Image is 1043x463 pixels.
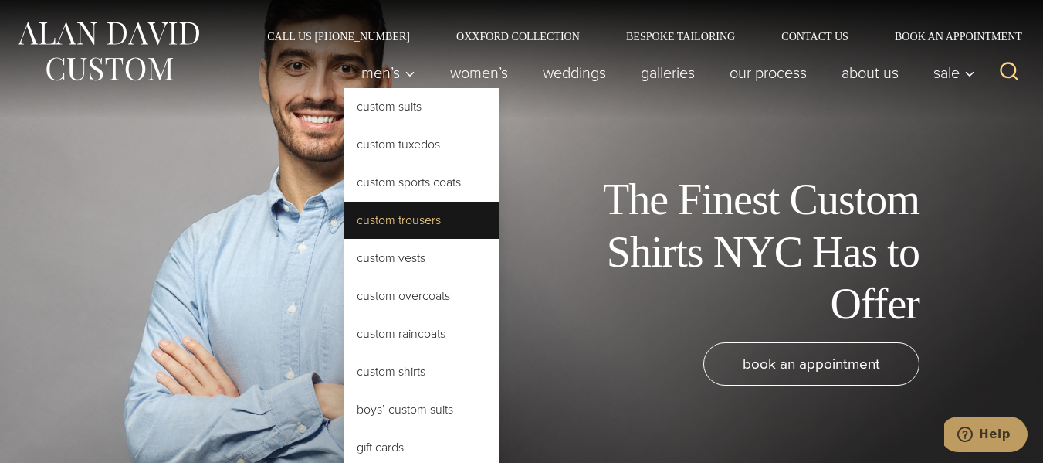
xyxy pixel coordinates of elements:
a: Custom Trousers [344,202,499,239]
a: Our Process [713,57,825,88]
img: Alan David Custom [15,17,201,86]
a: Book an Appointment [872,31,1028,42]
a: Custom Tuxedos [344,126,499,163]
a: Custom Sports Coats [344,164,499,201]
a: Custom Overcoats [344,277,499,315]
a: book an appointment [703,342,919,386]
a: weddings [526,57,624,88]
a: Galleries [624,57,713,88]
a: Custom Shirts [344,353,499,390]
h1: The Finest Custom Shirts NYC Has to Offer [572,174,919,330]
a: Bespoke Tailoring [603,31,758,42]
button: Child menu of Men’s [344,57,433,88]
a: Custom Vests [344,240,499,277]
a: Women’s [433,57,526,88]
a: Custom Suits [344,88,499,125]
button: View Search Form [991,54,1028,91]
a: About Us [825,57,916,88]
nav: Secondary Navigation [244,31,1028,42]
span: book an appointment [743,352,880,375]
a: Contact Us [758,31,872,42]
button: Sale sub menu toggle [916,57,984,88]
a: Oxxford Collection [433,31,603,42]
a: Call Us [PHONE_NUMBER] [244,31,433,42]
a: Custom Raincoats [344,315,499,352]
nav: Primary Navigation [344,57,984,88]
iframe: Opens a widget where you can chat to one of our agents [944,417,1028,455]
a: Boys’ Custom Suits [344,391,499,428]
